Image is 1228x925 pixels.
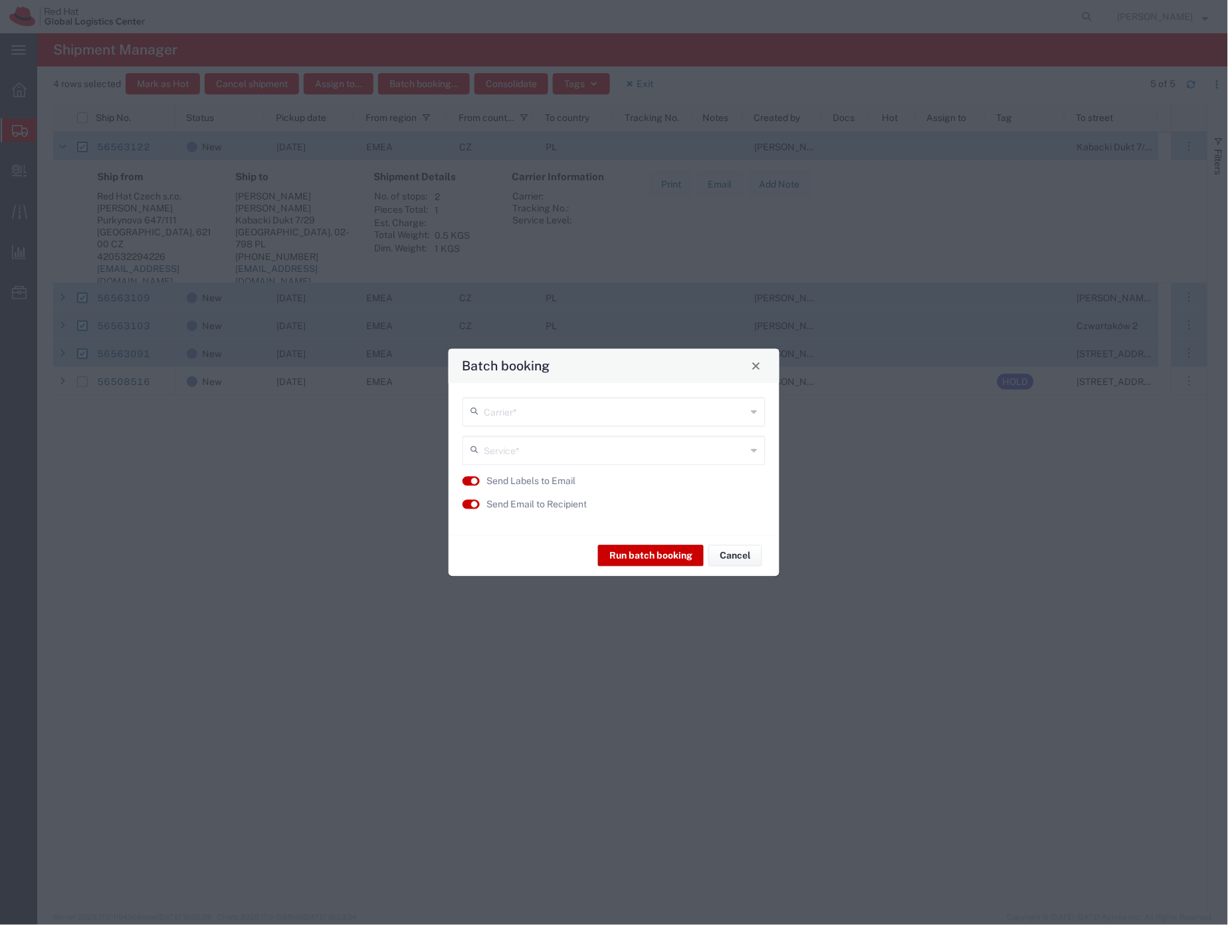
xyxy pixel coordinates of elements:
[486,474,575,488] label: Send Labels to Email
[462,356,550,376] h4: Batch booking
[708,545,762,567] button: Cancel
[747,356,766,375] button: Close
[598,545,704,567] button: Run batch booking
[486,497,587,511] label: Send Email to Recipient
